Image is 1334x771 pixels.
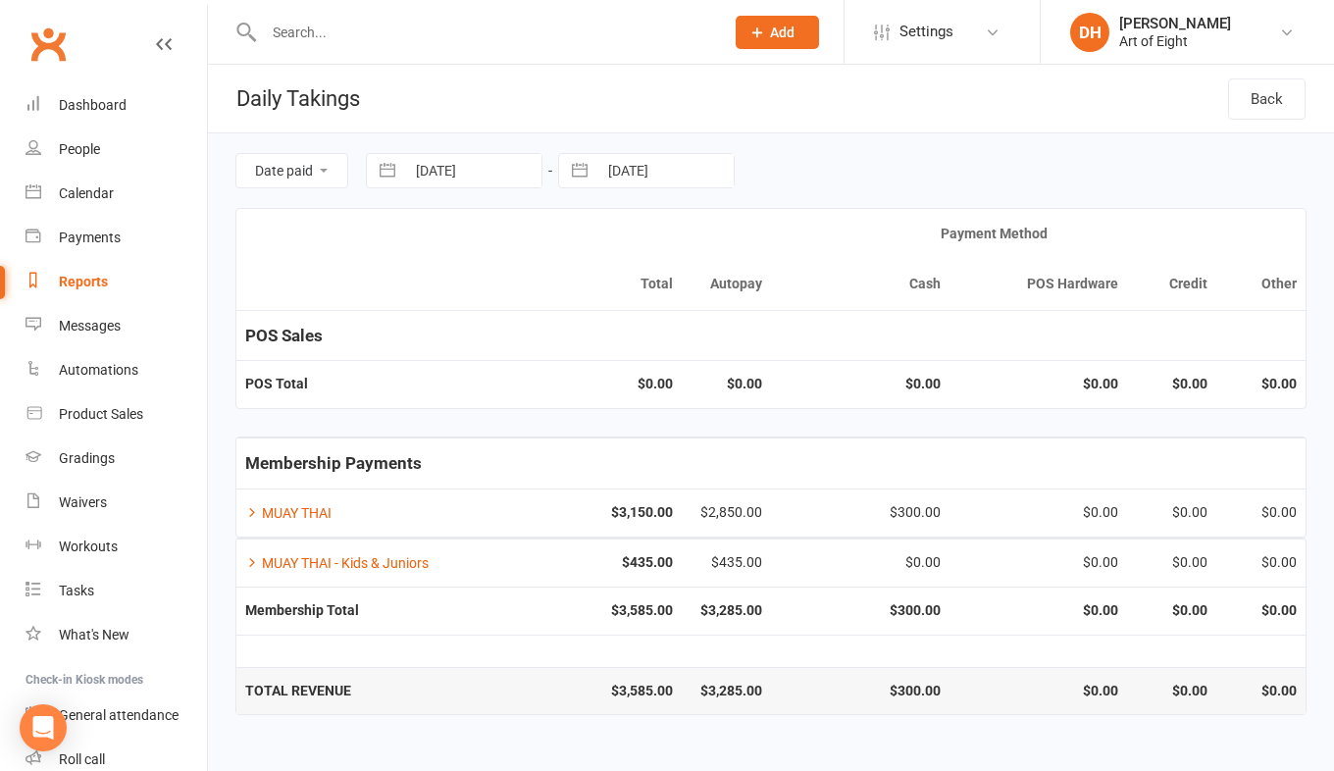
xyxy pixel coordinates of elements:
[20,704,67,751] div: Open Intercom Messenger
[691,277,762,291] div: Autopay
[780,377,941,391] strong: $0.00
[513,377,674,391] strong: $0.00
[1070,13,1109,52] div: DH
[26,525,207,569] a: Workouts
[1136,555,1207,570] div: $0.00
[26,613,207,657] a: What's New
[59,141,100,157] div: People
[26,694,207,738] a: General attendance kiosk mode
[780,684,941,698] strong: $300.00
[26,569,207,613] a: Tasks
[26,260,207,304] a: Reports
[59,583,94,598] div: Tasks
[245,683,351,698] strong: TOTAL REVENUE
[1225,684,1297,698] strong: $0.00
[245,505,332,521] a: MUAY THAI
[780,603,941,618] strong: $300.00
[258,19,710,46] input: Search...
[59,362,138,378] div: Automations
[513,555,674,570] strong: $435.00
[513,277,674,291] div: Total
[958,377,1119,391] strong: $0.00
[245,602,359,618] strong: Membership Total
[59,406,143,422] div: Product Sales
[26,437,207,481] a: Gradings
[958,505,1119,520] div: $0.00
[1225,603,1297,618] strong: $0.00
[899,10,953,54] span: Settings
[1136,377,1207,391] strong: $0.00
[1136,277,1207,291] div: Credit
[770,25,795,40] span: Add
[26,348,207,392] a: Automations
[1136,603,1207,618] strong: $0.00
[245,327,1297,345] h5: POS Sales
[1136,684,1207,698] strong: $0.00
[958,603,1119,618] strong: $0.00
[59,185,114,201] div: Calendar
[245,454,1297,473] h5: Membership Payments
[691,227,1297,241] div: Payment Method
[1136,505,1207,520] div: $0.00
[513,684,674,698] strong: $3,585.00
[59,450,115,466] div: Gradings
[59,97,127,113] div: Dashboard
[513,505,674,520] strong: $3,150.00
[26,216,207,260] a: Payments
[59,494,107,510] div: Waivers
[691,603,762,618] strong: $3,285.00
[26,304,207,348] a: Messages
[59,707,179,723] div: General attendance
[958,684,1119,698] strong: $0.00
[245,376,308,391] strong: POS Total
[59,318,121,334] div: Messages
[26,172,207,216] a: Calendar
[59,274,108,289] div: Reports
[1119,32,1231,50] div: Art of Eight
[691,684,762,698] strong: $3,285.00
[597,154,734,187] input: To
[26,83,207,128] a: Dashboard
[780,555,941,570] div: $0.00
[59,751,105,767] div: Roll call
[1225,377,1297,391] strong: $0.00
[513,603,674,618] strong: $3,585.00
[691,505,762,520] div: $2,850.00
[405,154,541,187] input: From
[958,277,1119,291] div: POS Hardware
[59,627,129,642] div: What's New
[780,277,941,291] div: Cash
[24,20,73,69] a: Clubworx
[26,128,207,172] a: People
[736,16,819,49] button: Add
[59,539,118,554] div: Workouts
[1225,505,1297,520] div: $0.00
[691,555,762,570] div: $435.00
[691,377,762,391] strong: $0.00
[208,65,360,132] h1: Daily Takings
[26,392,207,437] a: Product Sales
[1228,78,1306,120] a: Back
[26,481,207,525] a: Waivers
[958,555,1119,570] div: $0.00
[59,230,121,245] div: Payments
[1225,277,1297,291] div: Other
[1119,15,1231,32] div: [PERSON_NAME]
[245,555,429,571] a: MUAY THAI - Kids & Juniors
[1225,555,1297,570] div: $0.00
[780,505,941,520] div: $300.00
